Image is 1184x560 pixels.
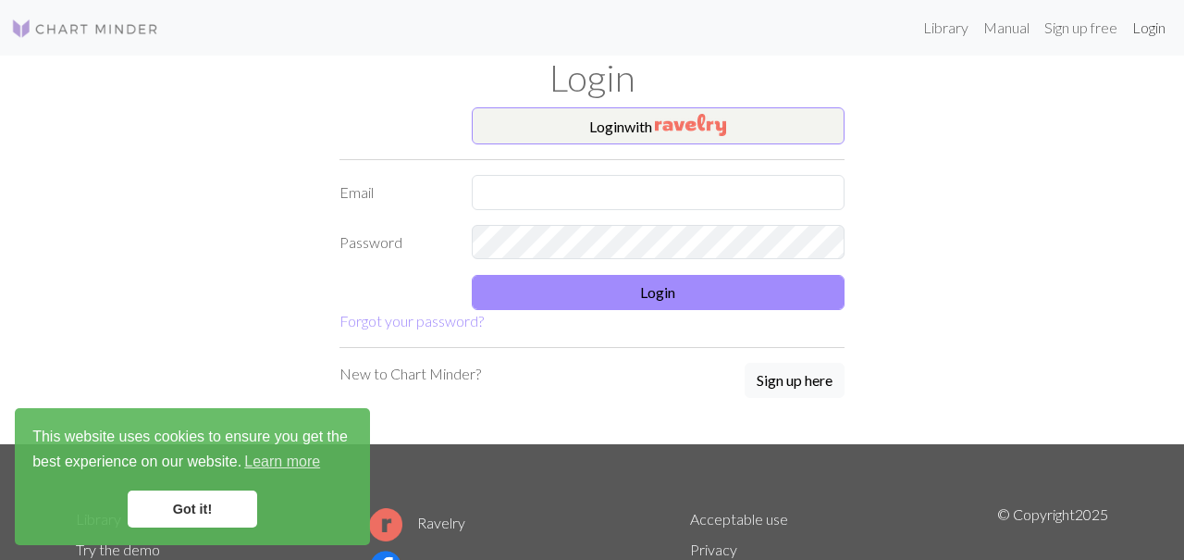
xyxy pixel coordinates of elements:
[916,9,976,46] a: Library
[11,18,159,40] img: Logo
[690,541,737,558] a: Privacy
[976,9,1037,46] a: Manual
[128,491,257,528] a: dismiss cookie message
[32,426,352,476] span: This website uses cookies to ensure you get the best experience on our website.
[745,363,845,400] a: Sign up here
[339,312,484,330] a: Forgot your password?
[241,448,323,476] a: learn more about cookies
[328,225,461,260] label: Password
[339,363,481,385] p: New to Chart Minder?
[1037,9,1125,46] a: Sign up free
[472,107,845,144] button: Loginwith
[328,175,461,210] label: Email
[745,363,845,398] button: Sign up here
[15,408,370,545] div: cookieconsent
[369,508,402,541] img: Ravelry logo
[369,514,465,531] a: Ravelry
[76,541,160,558] a: Try the demo
[655,114,726,136] img: Ravelry
[65,56,1119,100] h1: Login
[690,510,788,528] a: Acceptable use
[1125,9,1173,46] a: Login
[472,275,845,310] button: Login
